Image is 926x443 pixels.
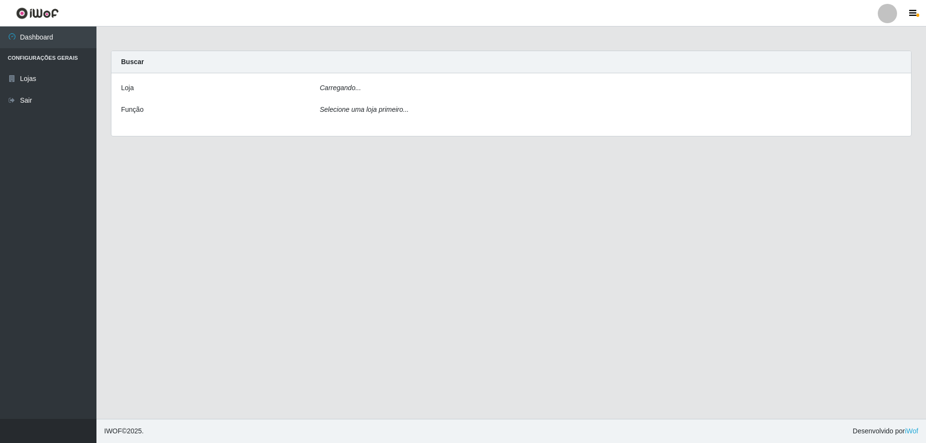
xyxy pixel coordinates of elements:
strong: Buscar [121,58,144,66]
img: CoreUI Logo [16,7,59,19]
a: iWof [905,427,918,435]
span: Desenvolvido por [853,426,918,436]
span: © 2025 . [104,426,144,436]
label: Loja [121,83,134,93]
label: Função [121,105,144,115]
i: Carregando... [320,84,361,92]
i: Selecione uma loja primeiro... [320,106,409,113]
span: IWOF [104,427,122,435]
